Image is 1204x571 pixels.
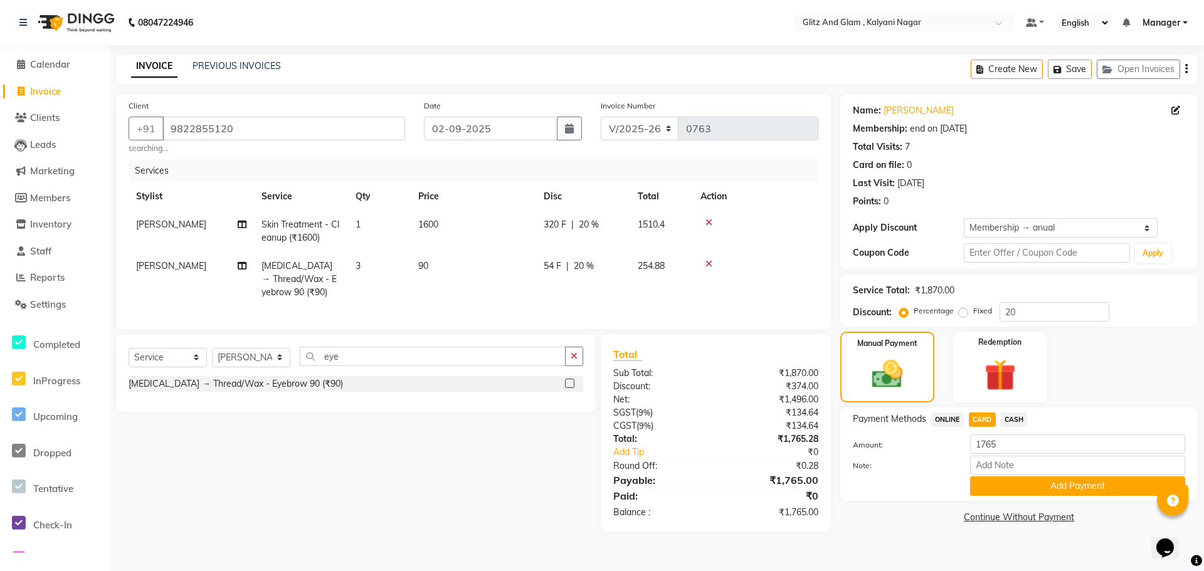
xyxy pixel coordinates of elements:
div: Points: [853,195,881,208]
a: Add Tip [604,446,734,459]
th: Price [411,182,536,211]
th: Qty [348,182,411,211]
div: Apply Discount [853,221,964,234]
div: ₹0 [734,446,828,459]
div: ₹1,765.00 [716,473,828,488]
span: | [571,218,574,231]
a: Clients [3,111,107,125]
span: CASH [1001,412,1028,427]
button: Save [1048,60,1092,79]
button: Add Payment [970,476,1185,496]
span: 20 % [579,218,599,231]
a: Continue Without Payment [843,511,1195,524]
th: Service [254,182,348,211]
div: [MEDICAL_DATA] → Thread/Wax - Eyebrow 90 (₹90) [129,377,343,390]
span: Payment Methods [853,412,926,426]
span: Inventory [30,218,71,230]
span: Total [613,348,642,361]
a: PREVIOUS INVOICES [193,60,281,71]
div: [DATE] [897,177,924,190]
img: _gift.svg [974,355,1026,395]
span: Tentative [33,483,73,495]
button: Open Invoices [1097,60,1180,79]
div: Last Visit: [853,177,895,190]
span: [PERSON_NAME] [136,260,206,271]
span: 1 [356,219,361,230]
div: Card on file: [853,159,904,172]
a: INVOICE [131,55,177,78]
input: Search or Scan [300,347,566,366]
span: 90 [418,260,428,271]
div: 0 [884,195,889,208]
div: Total Visits: [853,140,902,154]
input: Add Note [970,456,1185,475]
div: ₹134.64 [716,406,828,419]
div: ₹374.00 [716,380,828,393]
div: Discount: [604,380,716,393]
th: Disc [536,182,630,211]
a: Reports [3,271,107,285]
button: Apply [1135,244,1171,263]
label: Date [424,100,441,112]
a: Staff [3,244,107,259]
span: Check-In [33,519,72,531]
label: Percentage [914,305,954,317]
div: ₹1,870.00 [915,284,954,297]
span: Clients [30,112,60,123]
th: Action [693,182,818,211]
span: CARD [969,412,996,427]
div: end on [DATE] [910,122,967,135]
span: Calendar [30,58,70,70]
div: ( ) [604,406,716,419]
span: CGST [613,420,636,431]
span: Manager [1143,16,1180,29]
a: [PERSON_NAME] [884,104,954,117]
div: ₹0 [716,488,828,503]
div: ( ) [604,419,716,432]
div: Paid: [604,488,716,503]
label: Redemption [978,337,1022,348]
span: Reports [30,271,65,283]
span: Staff [30,245,51,257]
button: +91 [129,117,164,140]
input: Amount [970,434,1185,454]
span: Skin Treatment - Cleanup (₹1600) [261,219,339,243]
div: ₹0.28 [716,459,828,473]
span: 9% [638,407,650,417]
span: 320 F [544,218,566,231]
span: 9% [639,421,651,431]
input: Enter Offer / Coupon Code [964,243,1130,263]
b: 08047224946 [138,5,193,40]
th: Total [630,182,693,211]
div: Net: [604,393,716,406]
th: Stylist [129,182,254,211]
a: Inventory [3,217,107,232]
label: Client [129,100,149,112]
span: [PERSON_NAME] [136,219,206,230]
label: Manual Payment [857,338,917,349]
div: 0 [907,159,912,172]
div: Name: [853,104,881,117]
div: ₹1,496.00 [716,393,828,406]
iframe: chat widget [1151,521,1191,558]
span: 1510.4 [638,219,665,230]
a: Invoice [3,85,107,99]
img: _cash.svg [862,357,912,392]
span: 3 [356,260,361,271]
div: ₹1,765.28 [716,432,828,446]
span: Members [30,192,70,204]
span: 254.88 [638,260,665,271]
div: Total: [604,432,716,446]
div: Membership: [853,122,907,135]
div: Discount: [853,306,892,319]
a: Leads [3,138,107,152]
div: ₹1,765.00 [716,506,828,519]
div: Sub Total: [604,367,716,380]
label: Invoice Number [601,100,655,112]
label: Amount: [843,439,961,451]
span: Dropped [33,447,71,459]
a: Marketing [3,164,107,179]
span: Leads [30,139,56,150]
span: Upcoming [33,411,78,422]
small: searching... [129,143,405,154]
